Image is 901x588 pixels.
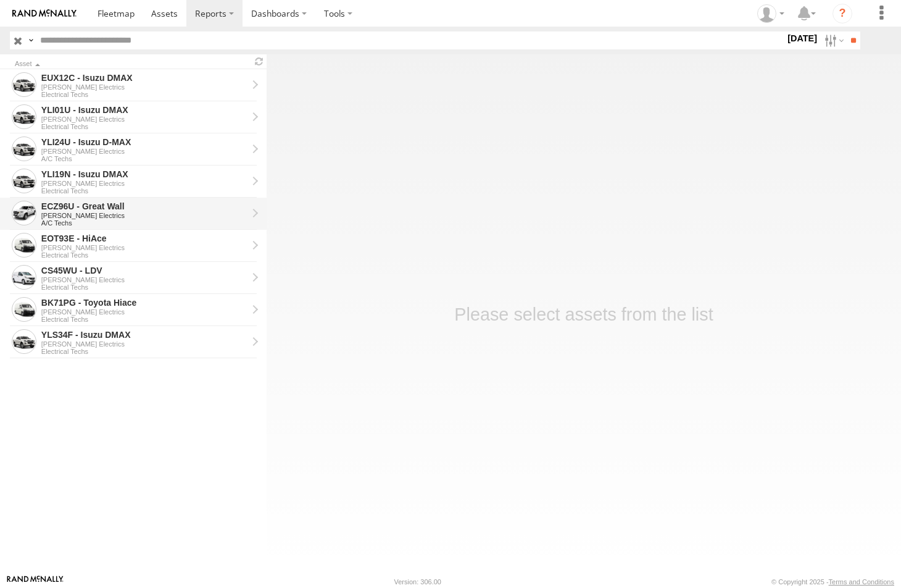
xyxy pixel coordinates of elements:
label: [DATE] [785,31,820,45]
div: Electrical Techs [41,251,247,259]
div: Nicole Hunt [753,4,789,23]
div: CS45WU - LDV - View Asset History [41,265,247,276]
div: [PERSON_NAME] Electrics [41,340,247,348]
div: A/C Techs [41,219,247,227]
div: YLI24U - Isuzu D-MAX - View Asset History [41,136,247,148]
div: YLI19N - Isuzu DMAX - View Asset History [41,169,247,180]
div: EUX12C - Isuzu DMAX - View Asset History [41,72,247,83]
div: YLI01U - Isuzu DMAX - View Asset History [41,104,247,115]
div: Electrical Techs [41,316,247,323]
a: Terms and Conditions [829,578,894,586]
div: Electrical Techs [41,348,247,355]
div: Version: 306.00 [394,578,441,586]
div: [PERSON_NAME] Electrics [41,148,247,155]
div: ECZ96U - Great Wall - View Asset History [41,201,247,212]
label: Search Query [26,31,36,49]
div: Electrical Techs [41,123,247,130]
i: ? [832,4,852,23]
div: [PERSON_NAME] Electrics [41,244,247,251]
div: [PERSON_NAME] Electrics [41,212,247,219]
span: Refresh [252,56,267,67]
label: Search Filter Options [820,31,846,49]
div: [PERSON_NAME] Electrics [41,115,247,123]
img: rand-logo.svg [12,9,77,18]
div: Electrical Techs [41,91,247,98]
div: Click to Sort [15,61,247,67]
div: [PERSON_NAME] Electrics [41,276,247,283]
a: Visit our Website [7,576,64,588]
div: YLS34F - Isuzu DMAX - View Asset History [41,329,247,340]
div: Electrical Techs [41,283,247,291]
div: [PERSON_NAME] Electrics [41,308,247,316]
div: EOT93E - HiAce - View Asset History [41,233,247,244]
div: [PERSON_NAME] Electrics [41,83,247,91]
div: BK71PG - Toyota Hiace - View Asset History [41,297,247,308]
div: Electrical Techs [41,187,247,195]
div: [PERSON_NAME] Electrics [41,180,247,187]
div: © Copyright 2025 - [771,578,894,586]
div: A/C Techs [41,155,247,162]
